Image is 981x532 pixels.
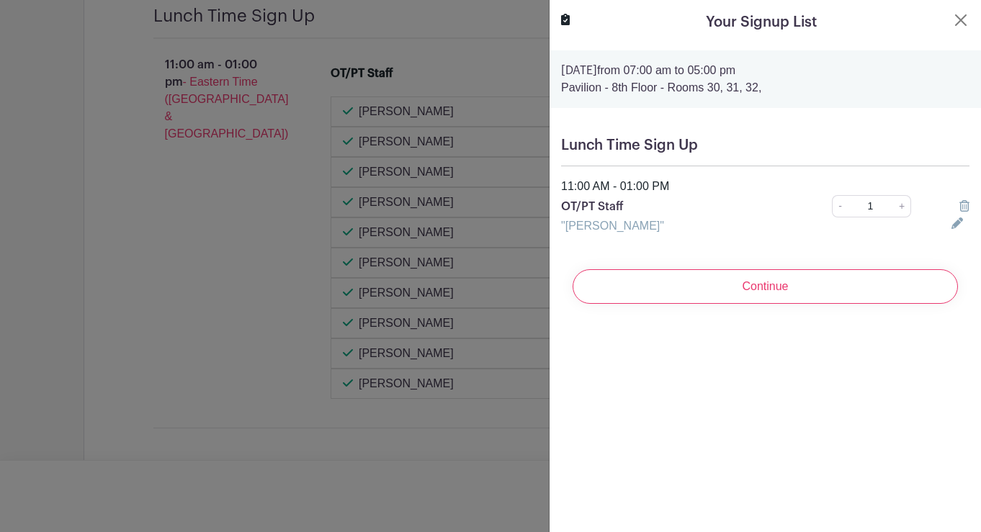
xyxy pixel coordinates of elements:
[832,195,848,217] a: -
[561,65,597,76] strong: [DATE]
[561,198,792,215] p: OT/PT Staff
[561,79,969,96] p: Pavilion - 8th Floor - Rooms 30, 31, 32,
[552,178,978,195] div: 11:00 AM - 01:00 PM
[893,195,911,217] a: +
[573,269,958,304] input: Continue
[561,137,969,154] h5: Lunch Time Sign Up
[561,220,664,232] a: "[PERSON_NAME]"
[561,62,969,79] p: from 07:00 am to 05:00 pm
[706,12,817,33] h5: Your Signup List
[952,12,969,29] button: Close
